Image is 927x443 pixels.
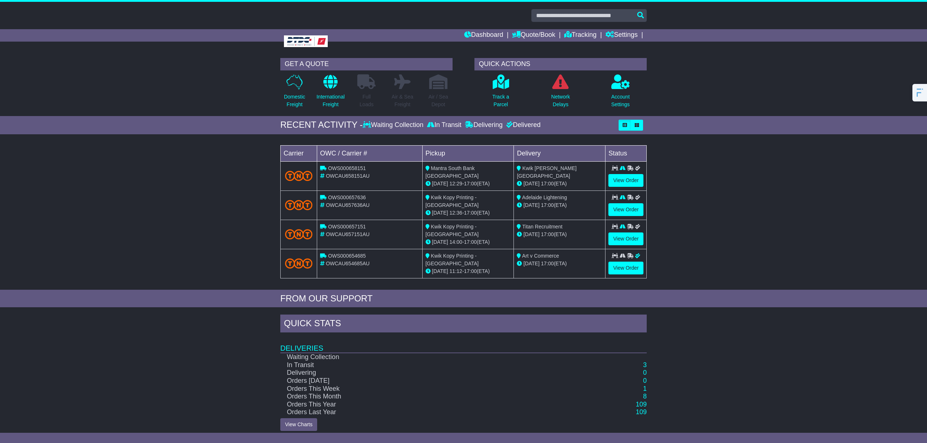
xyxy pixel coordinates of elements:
span: OWS000657151 [328,224,366,230]
td: Orders This Year [280,401,565,409]
a: 0 [643,369,647,376]
span: 17:00 [464,210,477,216]
p: Track a Parcel [492,93,509,108]
span: 12:36 [450,210,462,216]
td: Orders This Month [280,393,565,401]
div: - (ETA) [426,180,511,188]
span: Kwik [PERSON_NAME][GEOGRAPHIC_DATA] [517,165,576,179]
span: 12:29 [450,181,462,186]
a: 8 [643,393,647,400]
span: 14:00 [450,239,462,245]
span: Kwik Kopy Printing - [GEOGRAPHIC_DATA] [426,224,479,237]
a: Tracking [564,29,596,42]
span: 11:12 [450,268,462,274]
span: [DATE] [432,239,448,245]
a: 3 [643,361,647,369]
a: View Order [608,174,643,187]
p: Air & Sea Freight [392,93,413,108]
td: Orders Last Year [280,408,565,416]
td: Delivery [514,145,605,161]
span: OWS000658151 [328,165,366,171]
a: Quote/Book [512,29,555,42]
img: TNT_Domestic.png [285,229,312,239]
span: Titan Recruitment [522,224,562,230]
div: FROM OUR SUPPORT [280,293,647,304]
a: 109 [636,401,647,408]
span: Adelaide Lightening [522,194,567,200]
a: View Charts [280,418,317,431]
a: View Order [608,262,643,274]
td: Deliveries [280,334,647,353]
span: Mantra South Bank [GEOGRAPHIC_DATA] [426,165,479,179]
a: AccountSettings [611,74,630,112]
span: 17:00 [541,202,554,208]
div: (ETA) [517,260,602,267]
div: (ETA) [517,180,602,188]
td: In Transit [280,361,565,369]
span: OWCAU657151AU [326,231,370,237]
span: 17:00 [464,239,477,245]
span: 17:00 [464,268,477,274]
span: 17:00 [464,181,477,186]
td: Orders [DATE] [280,377,565,385]
a: Dashboard [464,29,503,42]
a: View Order [608,203,643,216]
td: OWC / Carrier # [317,145,423,161]
div: (ETA) [517,201,602,209]
a: Track aParcel [492,74,509,112]
span: 17:00 [541,231,554,237]
div: In Transit [425,121,463,129]
img: TNT_Domestic.png [285,258,312,268]
span: OWCAU658151AU [326,173,370,179]
span: Kwik Kopy Printing - [GEOGRAPHIC_DATA] [426,194,479,208]
span: [DATE] [523,181,539,186]
a: 0 [643,377,647,384]
a: InternationalFreight [316,74,345,112]
div: Quick Stats [280,315,647,334]
td: Status [605,145,647,161]
a: NetworkDelays [551,74,570,112]
a: DomesticFreight [284,74,305,112]
span: [DATE] [523,202,539,208]
img: TNT_Domestic.png [285,171,312,181]
a: 1 [643,385,647,392]
div: Waiting Collection [363,121,425,129]
div: RECENT ACTIVITY - [280,120,363,130]
span: Art v Commerce [522,253,559,259]
div: Delivered [504,121,541,129]
p: Air / Sea Depot [428,93,448,108]
span: [DATE] [523,261,539,266]
span: [DATE] [432,181,448,186]
p: International Freight [316,93,345,108]
span: OWCAU657636AU [326,202,370,208]
div: (ETA) [517,231,602,238]
a: Settings [605,29,638,42]
span: OWCAU654685AU [326,261,370,266]
span: 17:00 [541,261,554,266]
p: Account Settings [611,93,630,108]
td: Pickup [422,145,514,161]
span: [DATE] [432,210,448,216]
div: - (ETA) [426,238,511,246]
p: Network Delays [551,93,570,108]
div: GET A QUOTE [280,58,453,70]
p: Full Loads [357,93,376,108]
span: [DATE] [523,231,539,237]
div: - (ETA) [426,267,511,275]
div: QUICK ACTIONS [474,58,647,70]
span: 17:00 [541,181,554,186]
span: [DATE] [432,268,448,274]
td: Delivering [280,369,565,377]
a: 109 [636,408,647,416]
div: - (ETA) [426,209,511,217]
div: Delivering [463,121,504,129]
a: View Order [608,232,643,245]
p: Domestic Freight [284,93,305,108]
span: OWS000657636 [328,194,366,200]
span: Kwik Kopy Printing - [GEOGRAPHIC_DATA] [426,253,479,266]
img: TNT_Domestic.png [285,200,312,210]
td: Waiting Collection [280,353,565,361]
td: Orders This Week [280,385,565,393]
span: OWS000654685 [328,253,366,259]
td: Carrier [281,145,317,161]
